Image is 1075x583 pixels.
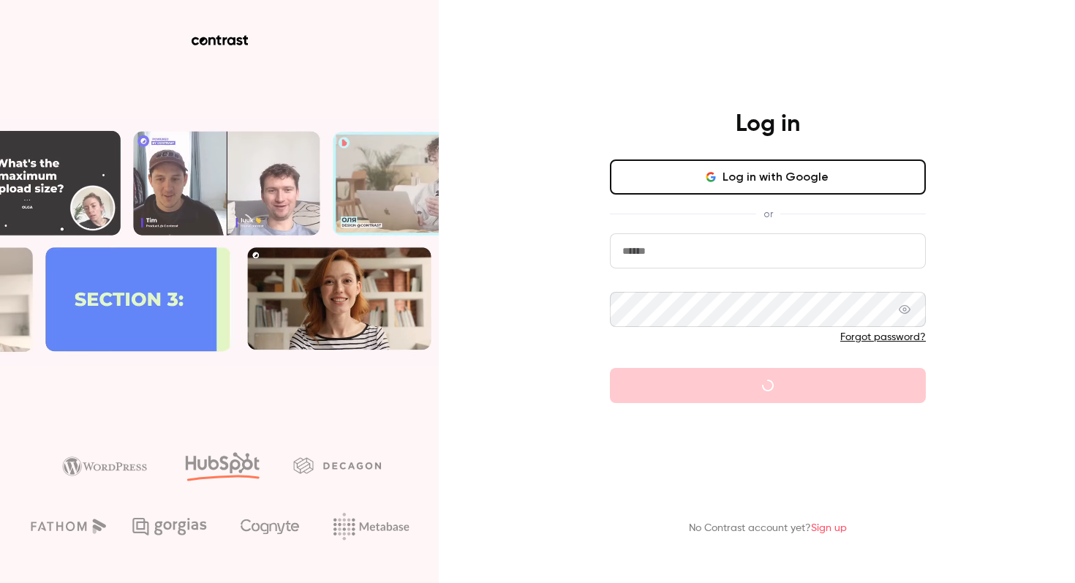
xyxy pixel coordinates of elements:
p: No Contrast account yet? [689,521,847,536]
a: Sign up [811,523,847,533]
span: or [756,206,780,222]
a: Forgot password? [840,332,926,342]
h4: Log in [736,110,800,139]
button: Log in with Google [610,159,926,195]
img: decagon [293,457,381,473]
